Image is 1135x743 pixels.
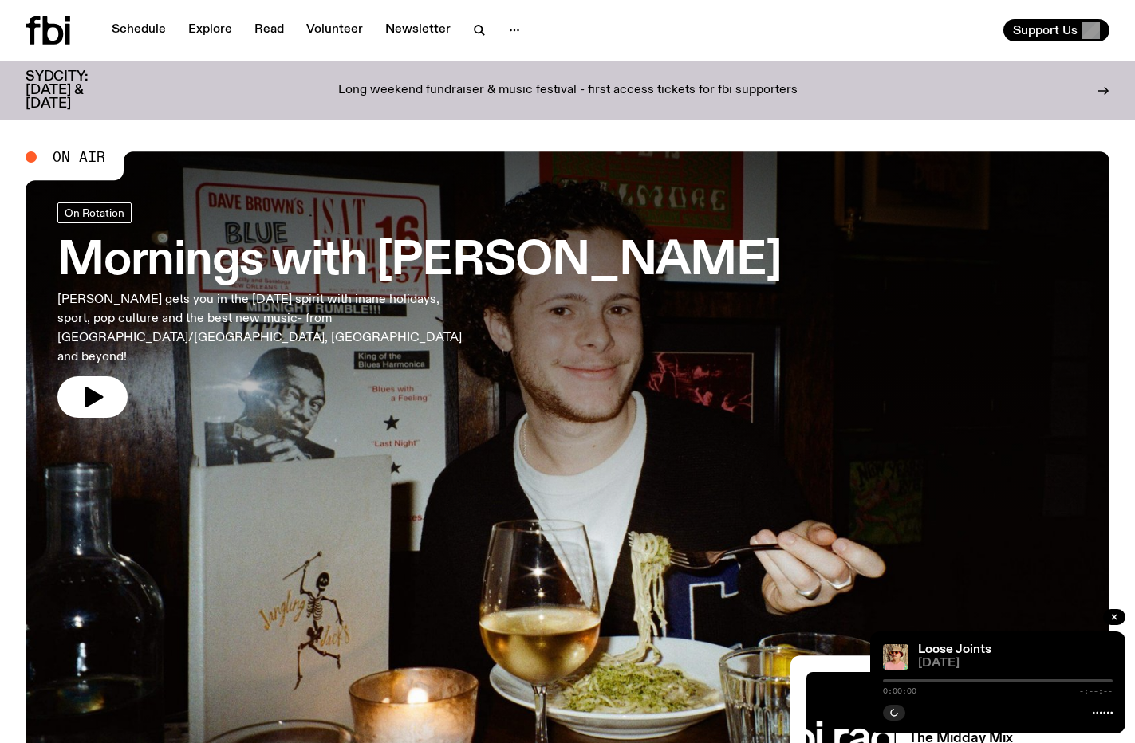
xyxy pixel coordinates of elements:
[179,19,242,41] a: Explore
[245,19,294,41] a: Read
[883,687,916,695] span: 0:00:00
[57,202,782,418] a: Mornings with [PERSON_NAME][PERSON_NAME] gets you in the [DATE] spirit with inane holidays, sport...
[1003,19,1109,41] button: Support Us
[297,19,372,41] a: Volunteer
[53,150,105,164] span: On Air
[376,19,460,41] a: Newsletter
[883,644,908,670] img: Tyson stands in front of a paperbark tree wearing orange sunglasses, a suede bucket hat and a pin...
[102,19,175,41] a: Schedule
[918,658,1113,670] span: [DATE]
[57,239,782,284] h3: Mornings with [PERSON_NAME]
[338,84,798,98] p: Long weekend fundraiser & music festival - first access tickets for fbi supporters
[57,202,132,223] a: On Rotation
[57,290,466,367] p: [PERSON_NAME] gets you in the [DATE] spirit with inane holidays, sport, pop culture and the best ...
[1079,687,1113,695] span: -:--:--
[65,207,124,219] span: On Rotation
[918,643,991,656] a: Loose Joints
[1013,23,1078,37] span: Support Us
[26,70,128,111] h3: SYDCITY: [DATE] & [DATE]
